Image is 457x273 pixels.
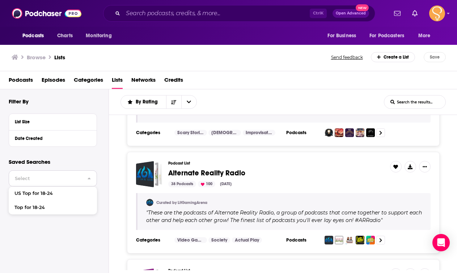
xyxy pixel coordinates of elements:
span: For Business [327,31,356,41]
div: 100 [198,181,215,187]
a: Alternate Reality Radio [136,161,162,187]
img: The Bright Sessions [325,128,333,137]
a: Video Games [174,237,207,243]
button: open menu [413,29,440,43]
span: Top for 18-24 [14,205,73,210]
h3: Podcasts [286,130,319,136]
h3: Categories [136,130,169,136]
span: By Rating [136,99,160,104]
a: Scary Stories [174,130,207,136]
a: [DEMOGRAPHIC_DATA] & [DEMOGRAPHIC_DATA] [208,130,241,136]
button: List Size [15,117,91,126]
button: open menu [81,29,121,43]
img: User Profile [429,5,445,21]
span: Open Advanced [336,12,366,15]
button: Open AdvancedNew [333,9,369,18]
button: open menu [121,99,166,104]
img: Lit Gaming Arena [325,236,333,244]
img: Geek Freaks [366,236,375,244]
a: Credits [164,74,183,89]
button: open menu [17,29,53,43]
div: Open Intercom Messenger [432,234,450,251]
div: 38 Podcasts [168,181,196,187]
span: More [418,31,431,41]
a: Curated by LitGamingArena [156,200,207,205]
a: Improvisation [243,130,275,136]
button: open menu [181,95,196,108]
a: Episodes [42,74,65,89]
span: For Podcasters [369,31,404,41]
div: Date Created [15,136,86,141]
a: Charts [52,29,77,43]
h3: Podcast List [168,268,384,273]
span: Alternate Reality Radio [168,169,245,178]
h3: Podcasts [286,237,319,243]
button: Show profile menu [429,5,445,21]
img: Podchaser - Follow, Share and Rate Podcasts [12,7,81,20]
a: Society [208,237,230,243]
a: Alternate Reality Radio [168,169,245,177]
input: Search podcasts, credits, & more... [123,8,310,19]
img: CARAVAN [335,128,343,137]
span: US Top for 18-24 [14,191,73,196]
div: [DATE] [217,181,234,187]
a: Lists [54,54,65,61]
div: List Size [15,119,86,124]
button: Save [424,52,446,62]
span: New [356,4,369,11]
span: Logged in as RebeccaAtkinson [429,5,445,21]
span: Podcasts [22,31,44,41]
h3: Podcast List [168,161,384,166]
h3: Categories [136,237,169,243]
h3: Browse [27,54,46,61]
span: These are the podcasts of Alternate Reality Radio, a group of podcasts that come together to supp... [146,209,422,223]
a: Podcasts [9,74,33,89]
span: Select [9,176,81,181]
a: Networks [131,74,156,89]
img: The Two Princes [356,128,364,137]
span: Charts [57,31,73,41]
span: Monitoring [86,31,111,41]
img: Nerds With Friends [345,236,354,244]
button: Sort Direction [166,95,181,108]
a: Categories [74,74,103,89]
h2: Choose List sort [120,95,197,109]
button: open menu [322,29,365,43]
h2: Filter By [9,98,29,105]
div: Create a List [371,52,415,62]
button: Show More Button [419,161,431,172]
a: Show notifications dropdown [391,7,403,20]
span: " " [146,209,422,223]
button: open menu [365,29,415,43]
img: Dreamboy [366,128,375,137]
div: Search podcasts, credits, & more... [103,5,375,22]
img: The Penumbra Podcast [345,128,354,137]
button: Select [9,170,97,187]
a: Show notifications dropdown [409,7,420,20]
p: Saved Searches [9,158,97,165]
img: Nerdy Bitches Podcast [335,236,343,244]
img: LitGamingArena [146,199,153,206]
button: Send feedback [329,54,365,60]
span: Ctrl K [310,9,327,18]
a: Actual Play [232,237,262,243]
img: So Wizard Podcast [356,236,364,244]
a: Lists [112,74,123,89]
button: Date Created [15,133,91,142]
